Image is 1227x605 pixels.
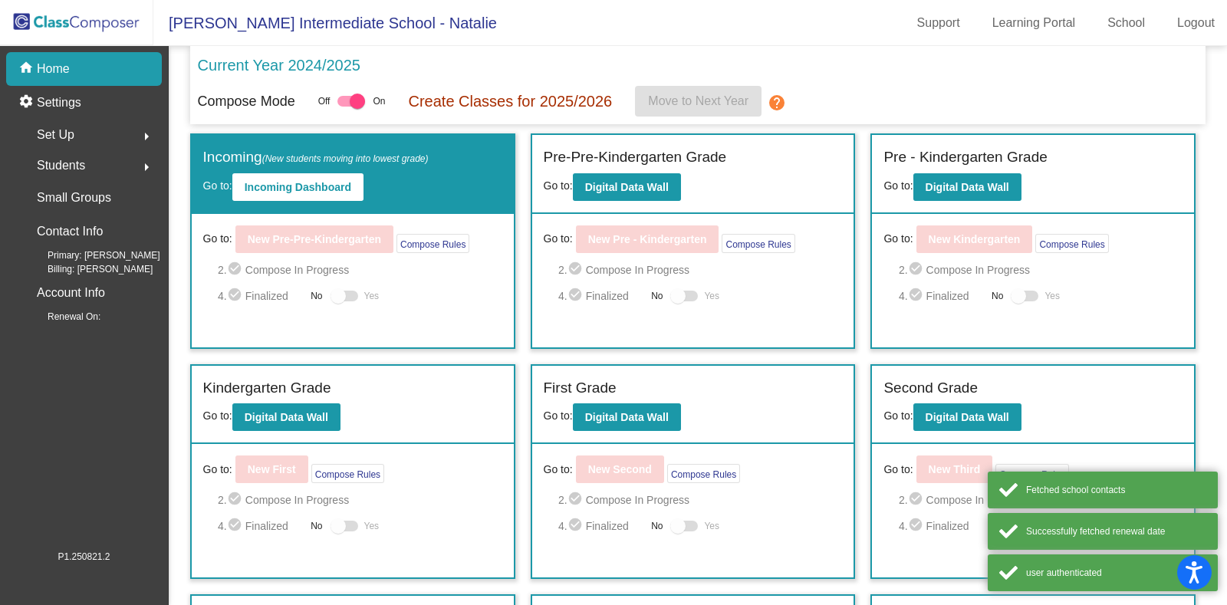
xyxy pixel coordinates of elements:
mat-icon: check_circle [227,287,245,305]
button: New Pre-Pre-Kindergarten [235,225,393,253]
mat-icon: settings [18,94,37,112]
mat-icon: check_circle [908,491,926,509]
button: Digital Data Wall [913,403,1021,431]
button: New First [235,455,308,483]
span: Go to: [203,231,232,247]
button: Compose Rules [311,464,384,483]
span: 2. Compose In Progress [218,491,502,509]
span: On [373,94,385,108]
span: Yes [364,517,380,535]
b: New Third [929,463,981,475]
span: Go to: [203,409,232,422]
span: Yes [364,287,380,305]
button: Compose Rules [667,464,740,483]
button: Move to Next Year [635,86,762,117]
button: Compose Rules [396,234,469,253]
mat-icon: check_circle [908,287,926,305]
label: Pre-Pre-Kindergarten Grade [544,146,727,169]
span: Billing: [PERSON_NAME] [23,262,153,276]
mat-icon: check_circle [567,491,586,509]
b: Digital Data Wall [926,181,1009,193]
div: user authenticated [1026,566,1206,580]
button: New Second [576,455,664,483]
span: 2. Compose In Progress [899,491,1183,509]
p: Small Groups [37,187,111,209]
button: Digital Data Wall [573,173,681,201]
span: Move to Next Year [648,94,748,107]
p: Settings [37,94,81,112]
span: Students [37,155,85,176]
span: 2. Compose In Progress [558,491,842,509]
b: New Pre-Pre-Kindergarten [248,233,381,245]
span: No [311,289,322,303]
a: Logout [1165,11,1227,35]
p: Current Year 2024/2025 [198,54,360,77]
span: Yes [1044,287,1060,305]
span: (New students moving into lowest grade) [262,153,429,164]
span: No [651,289,663,303]
p: Contact Info [37,221,103,242]
button: New Third [916,455,993,483]
p: Create Classes for 2025/2026 [408,90,612,113]
mat-icon: check_circle [567,287,586,305]
button: Digital Data Wall [573,403,681,431]
mat-icon: check_circle [227,491,245,509]
mat-icon: check_circle [567,261,586,279]
button: Digital Data Wall [913,173,1021,201]
mat-icon: help [768,94,786,112]
label: Pre - Kindergarten Grade [883,146,1047,169]
b: Digital Data Wall [585,411,669,423]
button: Compose Rules [1035,234,1108,253]
span: Go to: [544,462,573,478]
span: 2. Compose In Progress [558,261,842,279]
mat-icon: check_circle [227,517,245,535]
b: Digital Data Wall [585,181,669,193]
button: Incoming Dashboard [232,173,363,201]
mat-icon: arrow_right [137,127,156,146]
button: New Pre - Kindergarten [576,225,719,253]
button: New Kindergarten [916,225,1033,253]
mat-icon: check_circle [227,261,245,279]
mat-icon: arrow_right [137,158,156,176]
button: Compose Rules [995,464,1068,483]
span: 4. Finalized [899,287,984,305]
span: 4. Finalized [899,517,984,535]
span: Go to: [883,462,913,478]
label: Incoming [203,146,429,169]
span: Go to: [883,231,913,247]
div: Fetched school contacts [1026,483,1206,497]
b: New Second [588,463,652,475]
span: 4. Finalized [218,517,303,535]
span: 2. Compose In Progress [218,261,502,279]
label: Kindergarten Grade [203,377,331,399]
span: 2. Compose In Progress [899,261,1183,279]
span: Yes [704,517,719,535]
a: Learning Portal [980,11,1088,35]
span: 4. Finalized [558,517,643,535]
button: Digital Data Wall [232,403,340,431]
span: Go to: [544,409,573,422]
mat-icon: check_circle [908,517,926,535]
span: Go to: [883,179,913,192]
span: [PERSON_NAME] Intermediate School - Natalie [153,11,497,35]
mat-icon: check_circle [908,261,926,279]
span: 4. Finalized [218,287,303,305]
span: Renewal On: [23,310,100,324]
span: Off [318,94,331,108]
span: Yes [704,287,719,305]
mat-icon: check_circle [567,517,586,535]
a: Support [905,11,972,35]
span: Set Up [37,124,74,146]
span: Go to: [203,179,232,192]
p: Home [37,60,70,78]
button: Compose Rules [722,234,794,253]
mat-icon: home [18,60,37,78]
b: Digital Data Wall [245,411,328,423]
span: Go to: [203,462,232,478]
p: Account Info [37,282,105,304]
a: School [1095,11,1157,35]
span: Go to: [544,179,573,192]
b: New First [248,463,296,475]
span: Go to: [883,409,913,422]
div: Successfully fetched renewal date [1026,524,1206,538]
